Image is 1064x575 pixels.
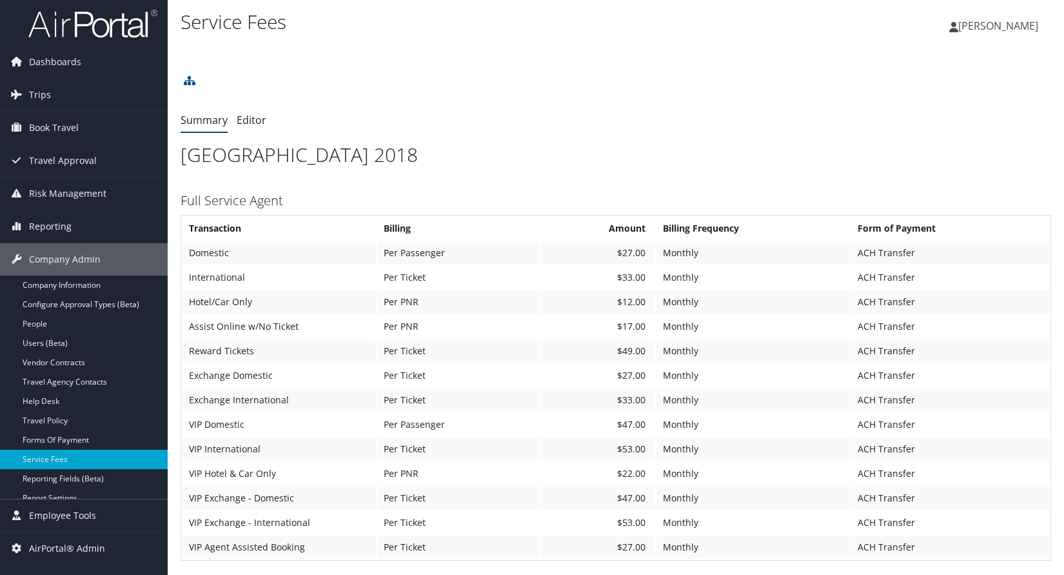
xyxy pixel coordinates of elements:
[540,487,655,510] td: $47.00
[377,487,538,510] td: Per Ticket
[182,462,376,485] td: VIP Hotel & Car Only
[182,339,376,363] td: Reward Tickets
[182,487,376,510] td: VIP Exchange - Domestic
[656,339,850,363] td: Monthly
[656,413,850,436] td: Monthly
[540,339,655,363] td: $49.00
[851,438,1049,461] td: ACH Transfer
[540,217,655,240] th: Amount
[540,413,655,436] td: $47.00
[237,113,266,127] a: Editor
[540,266,655,289] td: $33.00
[182,241,376,265] td: Domestic
[949,6,1051,45] a: [PERSON_NAME]
[29,177,106,210] span: Risk Management
[540,536,655,559] td: $27.00
[181,141,1051,168] h1: [GEOGRAPHIC_DATA] 2018
[540,290,655,314] td: $12.00
[181,192,1051,210] h3: Full Service Agent
[182,388,376,412] td: Exchange International
[540,462,655,485] td: $22.00
[377,290,538,314] td: Per PNR
[958,19,1038,33] span: [PERSON_NAME]
[182,438,376,461] td: VIP International
[377,413,538,436] td: Per Passenger
[29,210,72,243] span: Reporting
[377,266,538,289] td: Per Ticket
[182,217,376,240] th: Transaction
[851,290,1049,314] td: ACH Transfer
[377,388,538,412] td: Per Ticket
[656,388,850,412] td: Monthly
[182,511,376,534] td: VIP Exchange - International
[656,290,850,314] td: Monthly
[851,315,1049,338] td: ACH Transfer
[851,487,1049,510] td: ACH Transfer
[377,511,538,534] td: Per Ticket
[377,315,538,338] td: Per PNR
[540,364,655,387] td: $27.00
[377,364,538,387] td: Per Ticket
[851,462,1049,485] td: ACH Transfer
[656,315,850,338] td: Monthly
[182,290,376,314] td: Hotel/Car Only
[29,46,81,78] span: Dashboards
[851,388,1049,412] td: ACH Transfer
[181,113,228,127] a: Summary
[377,462,538,485] td: Per PNR
[29,145,97,177] span: Travel Approval
[377,438,538,461] td: Per Ticket
[851,364,1049,387] td: ACH Transfer
[181,8,761,35] h1: Service Fees
[377,217,538,240] th: Billing
[656,487,850,510] td: Monthly
[29,532,105,565] span: AirPortal® Admin
[851,536,1049,559] td: ACH Transfer
[182,364,376,387] td: Exchange Domestic
[851,217,1049,240] th: Form of Payment
[182,266,376,289] td: International
[656,217,850,240] th: Billing Frequency
[540,241,655,265] td: $27.00
[182,413,376,436] td: VIP Domestic
[851,241,1049,265] td: ACH Transfer
[851,266,1049,289] td: ACH Transfer
[851,339,1049,363] td: ACH Transfer
[656,364,850,387] td: Monthly
[182,315,376,338] td: Assist Online w/No Ticket
[656,511,850,534] td: Monthly
[540,388,655,412] td: $33.00
[851,511,1049,534] td: ACH Transfer
[29,79,51,111] span: Trips
[182,536,376,559] td: VIP Agent Assisted Booking
[851,413,1049,436] td: ACH Transfer
[656,536,850,559] td: Monthly
[540,315,655,338] td: $17.00
[656,462,850,485] td: Monthly
[656,241,850,265] td: Monthly
[28,8,157,39] img: airportal-logo.png
[656,266,850,289] td: Monthly
[377,339,538,363] td: Per Ticket
[540,511,655,534] td: $53.00
[29,499,96,532] span: Employee Tools
[377,536,538,559] td: Per Ticket
[377,241,538,265] td: Per Passenger
[656,438,850,461] td: Monthly
[540,438,655,461] td: $53.00
[29,112,79,144] span: Book Travel
[29,243,101,276] span: Company Admin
